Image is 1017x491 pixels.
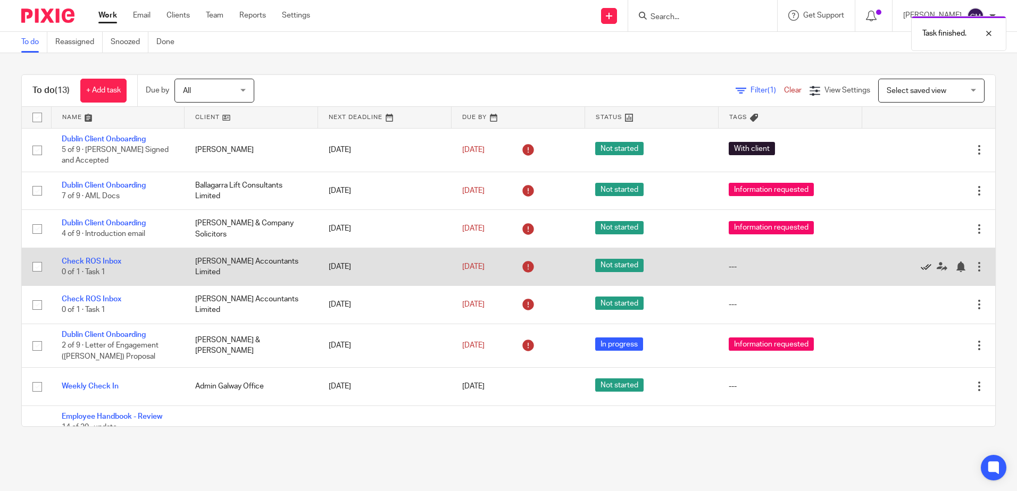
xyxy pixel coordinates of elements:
span: Information requested [729,337,814,351]
span: 7 of 9 · AML Docs [62,192,120,200]
td: Ballagarra Lift Consultants Limited [185,172,318,209]
a: Done [156,32,182,53]
span: Not started [595,142,644,155]
a: Work [98,10,117,21]
td: Admin Galway Office [185,368,318,405]
span: 2 of 9 · Letter of Engagement ([PERSON_NAME]) Proposal [62,342,159,360]
a: Dublin Client Onboarding [62,182,146,189]
a: Weekly Check In [62,383,119,390]
div: --- [729,261,851,272]
td: [DATE] [318,248,452,285]
a: Snoozed [111,32,148,53]
img: svg%3E [967,7,984,24]
span: Information requested [729,183,814,196]
td: [DATE] [318,405,452,471]
span: In progress [595,337,643,351]
td: [PERSON_NAME] [185,128,318,172]
a: Mark as done [921,261,937,272]
span: [DATE] [462,342,485,349]
span: (1) [768,87,776,94]
td: [PERSON_NAME] Accountants Limited [185,248,318,285]
span: 5 of 9 · [PERSON_NAME] Signed and Accepted [62,146,169,165]
span: Not started [595,378,644,392]
span: [DATE] [462,383,485,390]
td: [PERSON_NAME] Accountants Limited [185,286,318,324]
img: Pixie [21,9,74,23]
a: Check ROS Inbox [62,295,121,303]
span: View Settings [824,87,870,94]
span: Not started [595,297,644,310]
span: All [183,87,191,95]
a: Employee Handbook - Review [62,413,162,420]
a: Clear [784,87,802,94]
a: Reports [239,10,266,21]
span: 0 of 1 · Task 1 [62,307,105,314]
span: Not started [595,259,644,272]
a: Reassigned [55,32,103,53]
a: Settings [282,10,310,21]
a: Dublin Client Onboarding [62,136,146,143]
p: Due by [146,85,169,96]
td: [DATE] [318,172,452,209]
div: --- [729,299,851,310]
a: Team [206,10,223,21]
td: [PERSON_NAME] & Company Solicitors [185,210,318,248]
span: [DATE] [462,146,485,154]
td: [DATE] [318,210,452,248]
a: Dublin Client Onboarding [62,331,146,338]
span: Not started [595,221,644,234]
span: Select saved view [887,87,946,95]
span: With client [729,142,775,155]
span: [DATE] [462,263,485,270]
div: --- [729,381,851,392]
td: [DATE] [318,324,452,367]
a: Clients [166,10,190,21]
a: Check ROS Inbox [62,258,121,265]
td: [DATE] [318,286,452,324]
span: Not started [595,183,644,196]
td: [DATE] [318,128,452,172]
span: 0 of 1 · Task 1 [62,268,105,276]
td: [DATE] [318,368,452,405]
a: Email [133,10,151,21]
span: 14 of 20 · update [DEMOGRAPHIC_DATA] of Employment with duplicate sections [62,424,152,464]
span: 4 of 9 · Introduction email [62,231,145,238]
span: Information requested [729,221,814,234]
a: + Add task [80,79,127,103]
span: (13) [55,86,70,95]
span: Filter [751,87,784,94]
h1: To do [32,85,70,96]
span: Tags [729,114,747,120]
td: Admin Galway Office [185,405,318,471]
a: Dublin Client Onboarding [62,219,146,227]
span: [DATE] [462,187,485,194]
a: To do [21,32,47,53]
p: Task finished. [922,28,966,39]
span: [DATE] [462,225,485,232]
span: [DATE] [462,301,485,308]
td: [PERSON_NAME] & [PERSON_NAME] [185,324,318,367]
